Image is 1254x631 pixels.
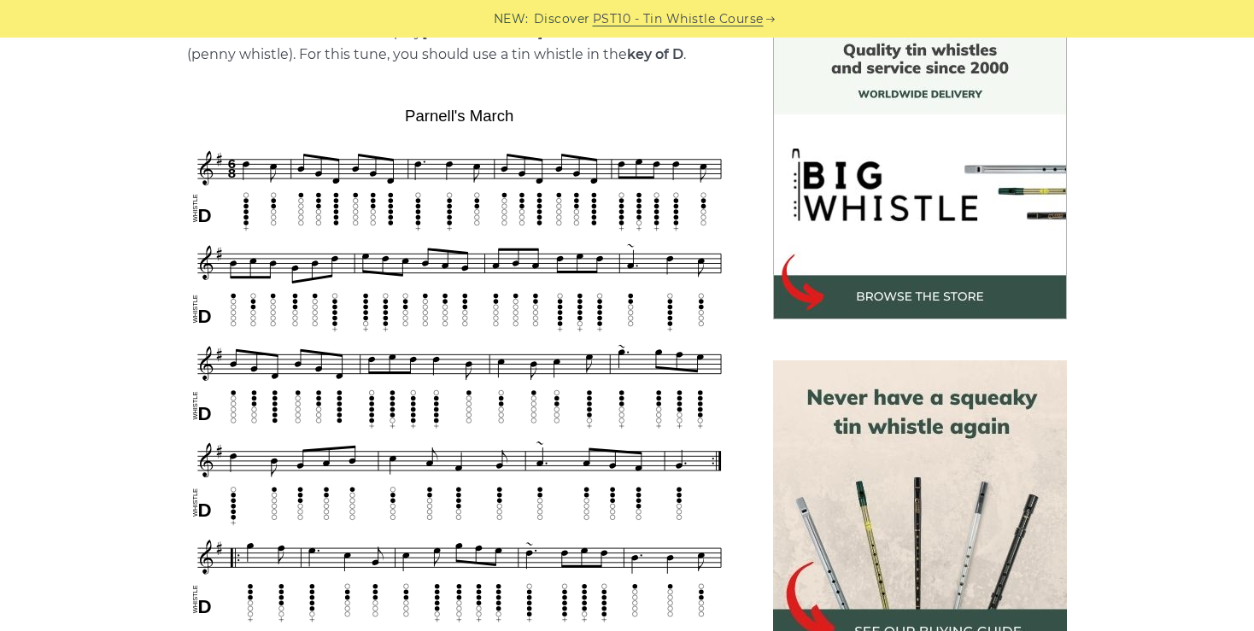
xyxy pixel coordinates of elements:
[494,9,529,29] span: NEW:
[773,26,1067,319] img: BigWhistle Tin Whistle Store
[593,9,764,29] a: PST10 - Tin Whistle Course
[627,46,683,62] strong: key of D
[534,9,590,29] span: Discover
[187,21,732,66] p: Sheet music notes and tab to play on a tin whistle (penny whistle). For this tune, you should use...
